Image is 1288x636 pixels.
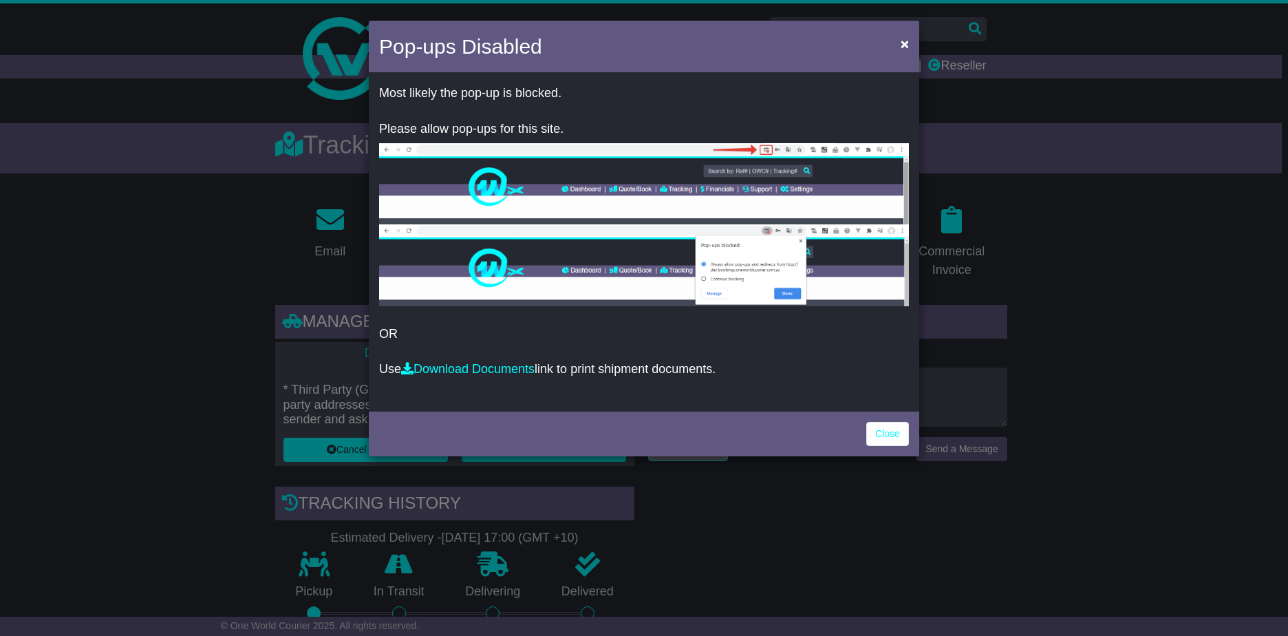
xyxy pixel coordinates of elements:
img: allow-popup-1.png [379,143,909,224]
p: Please allow pop-ups for this site. [379,122,909,137]
p: Use link to print shipment documents. [379,362,909,377]
img: allow-popup-2.png [379,224,909,306]
a: Close [866,422,909,446]
button: Close [894,30,916,58]
h4: Pop-ups Disabled [379,31,542,62]
div: OR [369,76,919,408]
span: × [901,36,909,52]
p: Most likely the pop-up is blocked. [379,86,909,101]
a: Download Documents [401,362,535,376]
